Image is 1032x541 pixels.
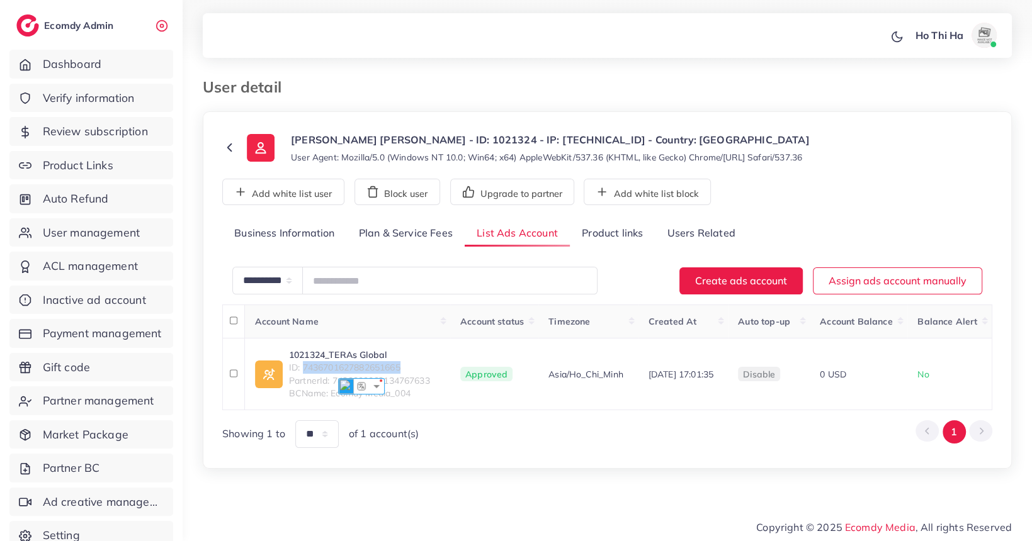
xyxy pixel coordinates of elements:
span: No [917,369,929,380]
span: Review subscription [43,123,148,140]
span: PartnerId: 7436699062134767633 [289,374,430,387]
span: Timezone [548,316,590,327]
a: Gift code [9,353,173,382]
span: Gift code [43,359,90,376]
span: Ad creative management [43,494,164,510]
a: ACL management [9,252,173,281]
a: Market Package [9,420,173,449]
span: ID: 7436701627882651665 [289,361,430,374]
span: Created At [649,316,697,327]
span: disable [743,369,775,380]
span: Balance Alert [917,316,977,327]
a: Ho Thi Haavatar [909,23,1002,48]
button: Assign ads account manually [813,267,982,294]
span: Market Package [43,427,128,443]
span: Auto Refund [43,191,109,207]
a: Partner management [9,386,173,415]
span: Inactive ad account [43,292,146,308]
a: Payment management [9,319,173,348]
span: Account Name [255,316,319,327]
a: Auto Refund [9,184,173,213]
h3: User detail [203,78,292,96]
ul: Pagination [916,420,992,443]
img: logo [16,14,39,36]
h2: Ecomdy Admin [44,20,116,31]
span: [DATE] 17:01:35 [649,369,713,380]
span: , All rights Reserved [916,520,1012,535]
button: Upgrade to partner [450,179,574,205]
span: User management [43,225,140,241]
a: Plan & Service Fees [347,220,465,247]
img: ic-ad-info.7fc67b75.svg [255,360,283,388]
span: Product Links [43,157,113,174]
img: avatar [972,23,997,48]
a: Verify information [9,84,173,113]
span: Auto top-up [738,316,790,327]
p: [PERSON_NAME] [PERSON_NAME] - ID: 1021324 - IP: [TECHNICAL_ID] - Country: [GEOGRAPHIC_DATA] [291,132,810,147]
a: 1021324_TERAs Global [289,349,430,361]
span: Dashboard [43,56,101,72]
a: Product links [570,220,655,247]
span: 0 USD [820,369,846,380]
a: Partner BC [9,454,173,482]
span: ACL management [43,258,138,274]
span: Showing 1 to [222,427,285,441]
span: of 1 account(s) [349,427,419,441]
button: Add white list block [584,179,711,205]
button: Go to page 1 [943,420,966,443]
small: User Agent: Mozilla/5.0 (Windows NT 10.0; Win64; x64) AppleWebKit/537.36 (KHTML, like Gecko) Chro... [291,151,802,164]
a: Inactive ad account [9,286,173,315]
a: Business Information [222,220,347,247]
a: Dashboard [9,50,173,79]
span: Approved [460,367,513,382]
img: ic-user-info.36bf1079.svg [247,134,275,162]
span: Partner management [43,393,154,409]
a: Ad creative management [9,488,173,516]
span: Account Balance [820,316,892,327]
a: Product Links [9,151,173,180]
a: logoEcomdy Admin [16,14,116,36]
button: Create ads account [679,267,803,294]
button: Block user [354,179,440,205]
span: Copyright © 2025 [756,520,1012,535]
span: Verify information [43,90,135,106]
span: Payment management [43,325,162,342]
a: Users Related [655,220,747,247]
a: User management [9,218,173,247]
span: Account status [460,316,524,327]
button: Add white list user [222,179,344,205]
span: Partner BC [43,460,100,476]
span: BCName: Ecomdy Media_004 [289,387,430,399]
span: Asia/Ho_Chi_Minh [548,368,623,381]
a: Ecomdy Media [845,521,916,533]
a: List Ads Account [465,220,570,247]
a: Review subscription [9,117,173,146]
p: Ho Thi Ha [916,28,963,43]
